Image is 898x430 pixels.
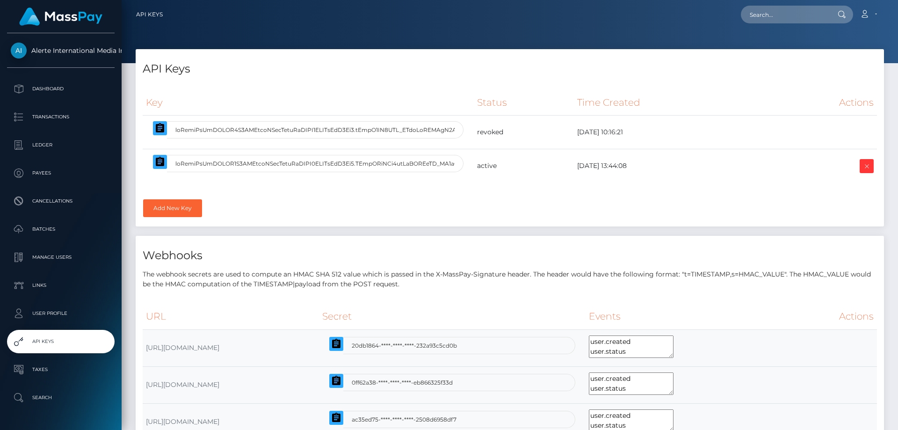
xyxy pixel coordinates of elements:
td: revoked [474,116,573,149]
td: [URL][DOMAIN_NAME] [143,366,319,403]
a: Ledger [7,133,115,157]
span: Alerte International Media Inc. [7,46,115,55]
textarea: user.created user.status payout.created payout.status payout_reversal.created payout_reversal.sta... [589,335,673,358]
a: Dashboard [7,77,115,101]
p: Search [11,391,111,405]
p: Batches [11,222,111,236]
th: Events [586,304,786,329]
p: API Keys [11,335,111,349]
p: Ledger [11,138,111,152]
h4: Webhooks [143,248,877,264]
p: Links [11,278,111,292]
p: Manage Users [11,250,111,264]
a: Payees [7,161,115,185]
a: Add New Key [143,199,202,217]
a: Taxes [7,358,115,381]
p: User Profile [11,306,111,321]
td: [URL][DOMAIN_NAME] [143,329,319,366]
th: Time Created [574,90,765,116]
th: Actions [786,304,877,329]
p: Payees [11,166,111,180]
td: [DATE] 13:44:08 [574,149,765,183]
a: Links [7,274,115,297]
p: Cancellations [11,194,111,208]
a: User Profile [7,302,115,325]
td: [DATE] 10:16:21 [574,116,765,149]
textarea: user.created user.status payout.created payout.status payout_reversal.created payout_reversal.sta... [589,372,673,395]
a: Batches [7,218,115,241]
th: Status [474,90,573,116]
p: Transactions [11,110,111,124]
a: Transactions [7,105,115,129]
th: Actions [764,90,877,116]
input: Search... [741,6,829,23]
p: Dashboard [11,82,111,96]
p: The webhook secrets are used to compute an HMAC SHA 512 value which is passed in the X-MassPay-Si... [143,270,877,289]
th: Key [143,90,474,116]
a: API Keys [7,330,115,353]
td: active [474,149,573,183]
a: API Keys [136,5,163,24]
th: URL [143,304,319,329]
th: Secret [319,304,586,329]
img: MassPay Logo [19,7,102,26]
h4: API Keys [143,61,877,77]
a: Search [7,386,115,409]
a: Cancellations [7,189,115,213]
img: Alerte International Media Inc. [11,43,27,58]
p: Taxes [11,363,111,377]
a: Manage Users [7,246,115,269]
